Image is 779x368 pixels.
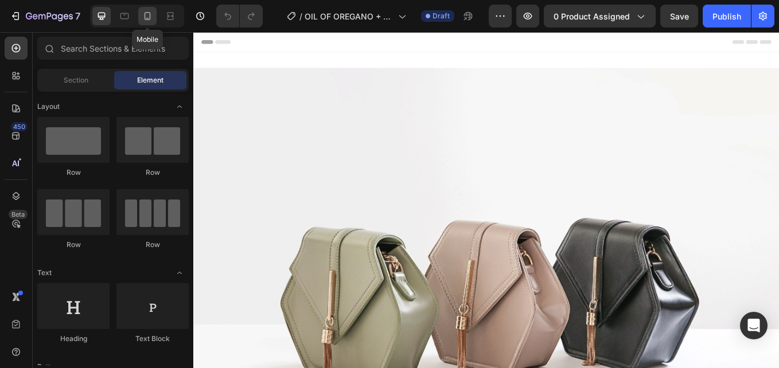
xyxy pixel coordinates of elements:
[544,5,656,28] button: 0 product assigned
[193,32,779,368] iframe: Design area
[9,210,28,219] div: Beta
[37,268,52,278] span: Text
[660,5,698,28] button: Save
[5,5,85,28] button: 7
[37,240,110,250] div: Row
[712,10,741,22] div: Publish
[170,264,189,282] span: Toggle open
[299,10,302,22] span: /
[305,10,394,22] span: OIL OF OREGANO + SEMILLA NEGRA
[75,9,80,23] p: 7
[116,334,189,344] div: Text Block
[64,75,88,85] span: Section
[11,122,28,131] div: 450
[37,167,110,178] div: Row
[137,75,163,85] span: Element
[433,11,450,21] span: Draft
[216,5,263,28] div: Undo/Redo
[670,11,689,21] span: Save
[37,37,189,60] input: Search Sections & Elements
[37,101,60,112] span: Layout
[170,97,189,116] span: Toggle open
[703,5,751,28] button: Publish
[740,312,768,339] div: Open Intercom Messenger
[554,10,630,22] span: 0 product assigned
[116,167,189,178] div: Row
[116,240,189,250] div: Row
[37,334,110,344] div: Heading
